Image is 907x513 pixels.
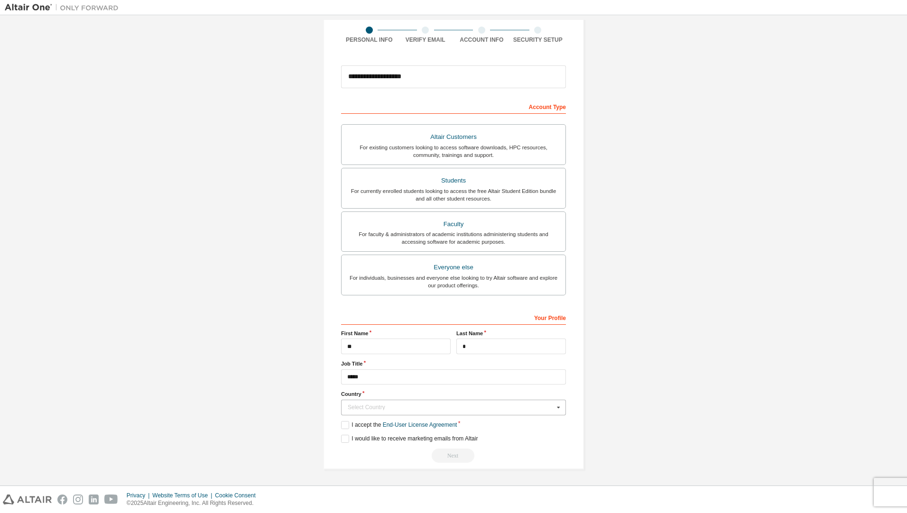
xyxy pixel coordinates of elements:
div: Security Setup [510,36,566,44]
img: instagram.svg [73,495,83,504]
img: youtube.svg [104,495,118,504]
div: Privacy [127,492,152,499]
p: © 2025 Altair Engineering, Inc. All Rights Reserved. [127,499,261,507]
div: Select Country [348,404,554,410]
img: altair_logo.svg [3,495,52,504]
div: For existing customers looking to access software downloads, HPC resources, community, trainings ... [347,144,560,159]
div: For individuals, businesses and everyone else looking to try Altair software and explore our prod... [347,274,560,289]
div: Your Profile [341,310,566,325]
label: Last Name [456,330,566,337]
div: For currently enrolled students looking to access the free Altair Student Edition bundle and all ... [347,187,560,202]
a: End-User License Agreement [383,421,457,428]
div: Account Type [341,99,566,114]
label: I would like to receive marketing emails from Altair [341,435,478,443]
img: Altair One [5,3,123,12]
div: Read and acccept EULA to continue [341,449,566,463]
label: First Name [341,330,451,337]
div: Students [347,174,560,187]
div: Faculty [347,218,560,231]
div: Cookie Consent [215,492,261,499]
div: Personal Info [341,36,398,44]
div: Everyone else [347,261,560,274]
img: facebook.svg [57,495,67,504]
label: I accept the [341,421,457,429]
div: Account Info [453,36,510,44]
label: Country [341,390,566,398]
div: Website Terms of Use [152,492,215,499]
div: Altair Customers [347,130,560,144]
div: For faculty & administrators of academic institutions administering students and accessing softwa... [347,230,560,246]
div: Verify Email [398,36,454,44]
img: linkedin.svg [89,495,99,504]
label: Job Title [341,360,566,367]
